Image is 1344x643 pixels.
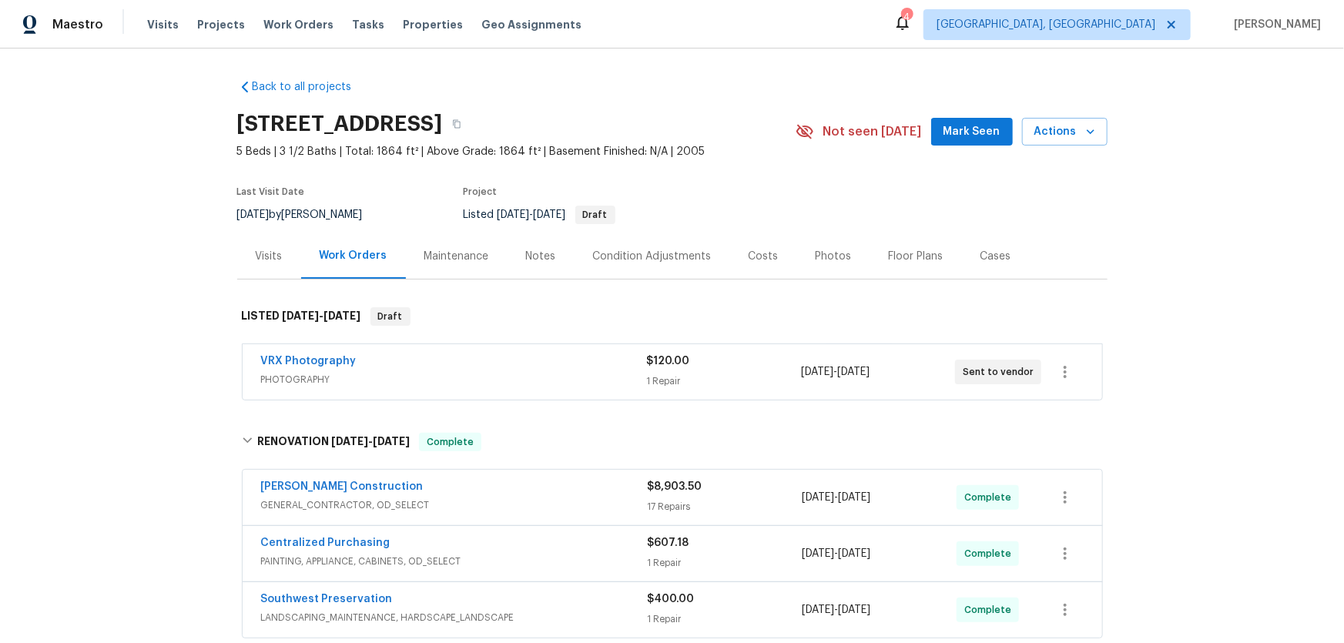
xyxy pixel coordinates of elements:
[1228,17,1321,32] span: [PERSON_NAME]
[526,249,556,264] div: Notes
[648,499,803,514] div: 17 Repairs
[1034,122,1095,142] span: Actions
[261,372,647,387] span: PHOTOGRAPHY
[424,249,489,264] div: Maintenance
[263,17,333,32] span: Work Orders
[964,546,1017,561] span: Complete
[802,604,834,615] span: [DATE]
[403,17,463,32] span: Properties
[237,417,1108,467] div: RENOVATION [DATE]-[DATE]Complete
[964,490,1017,505] span: Complete
[534,209,566,220] span: [DATE]
[823,124,922,139] span: Not seen [DATE]
[147,17,179,32] span: Visits
[498,209,566,220] span: -
[963,364,1040,380] span: Sent to vendor
[261,481,424,492] a: [PERSON_NAME] Construction
[283,310,320,321] span: [DATE]
[801,367,833,377] span: [DATE]
[197,17,245,32] span: Projects
[237,79,385,95] a: Back to all projects
[498,209,530,220] span: [DATE]
[421,434,480,450] span: Complete
[837,367,870,377] span: [DATE]
[237,292,1108,341] div: LISTED [DATE]-[DATE]Draft
[261,356,357,367] a: VRX Photography
[749,249,779,264] div: Costs
[372,309,409,324] span: Draft
[261,538,390,548] a: Centralized Purchasing
[838,492,870,503] span: [DATE]
[256,249,283,264] div: Visits
[320,248,387,263] div: Work Orders
[261,497,648,513] span: GENERAL_CONTRACTOR, OD_SELECT
[261,594,393,604] a: Southwest Preservation
[648,611,803,627] div: 1 Repair
[901,9,912,25] div: 4
[257,433,410,451] h6: RENOVATION
[889,249,943,264] div: Floor Plans
[242,307,361,326] h6: LISTED
[802,602,870,618] span: -
[324,310,361,321] span: [DATE]
[237,206,381,224] div: by [PERSON_NAME]
[352,19,384,30] span: Tasks
[838,604,870,615] span: [DATE]
[261,554,648,569] span: PAINTING, APPLIANCE, CABINETS, OD_SELECT
[964,602,1017,618] span: Complete
[802,548,834,559] span: [DATE]
[331,436,410,447] span: -
[648,594,695,604] span: $400.00
[443,110,471,138] button: Copy Address
[931,118,1013,146] button: Mark Seen
[593,249,712,264] div: Condition Adjustments
[647,373,801,389] div: 1 Repair
[481,17,582,32] span: Geo Assignments
[577,210,614,219] span: Draft
[373,436,410,447] span: [DATE]
[648,538,689,548] span: $607.18
[283,310,361,321] span: -
[52,17,103,32] span: Maestro
[1022,118,1108,146] button: Actions
[648,555,803,571] div: 1 Repair
[237,187,305,196] span: Last Visit Date
[802,546,870,561] span: -
[237,116,443,132] h2: [STREET_ADDRESS]
[937,17,1155,32] span: [GEOGRAPHIC_DATA], [GEOGRAPHIC_DATA]
[237,144,796,159] span: 5 Beds | 3 1/2 Baths | Total: 1864 ft² | Above Grade: 1864 ft² | Basement Finished: N/A | 2005
[648,481,702,492] span: $8,903.50
[802,490,870,505] span: -
[801,364,870,380] span: -
[331,436,368,447] span: [DATE]
[802,492,834,503] span: [DATE]
[838,548,870,559] span: [DATE]
[943,122,1000,142] span: Mark Seen
[464,187,498,196] span: Project
[816,249,852,264] div: Photos
[464,209,615,220] span: Listed
[261,610,648,625] span: LANDSCAPING_MAINTENANCE, HARDSCAPE_LANDSCAPE
[980,249,1011,264] div: Cases
[647,356,690,367] span: $120.00
[237,209,270,220] span: [DATE]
